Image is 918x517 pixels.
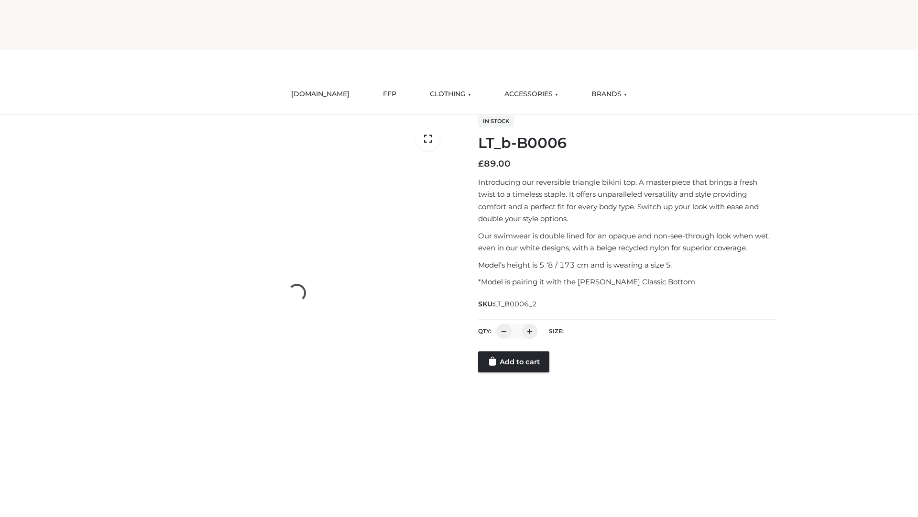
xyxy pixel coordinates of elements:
span: £ [478,158,484,169]
h1: LT_b-B0006 [478,135,776,152]
span: SKU: [478,298,538,310]
p: Model’s height is 5 ‘8 / 173 cm and is wearing a size S. [478,259,776,271]
span: In stock [478,115,514,127]
p: *Model is pairing it with the [PERSON_NAME] Classic Bottom [478,276,776,288]
a: BRANDS [584,84,634,105]
a: CLOTHING [423,84,478,105]
p: Introducing our reversible triangle bikini top. A masterpiece that brings a fresh twist to a time... [478,176,776,225]
label: QTY: [478,327,492,335]
p: Our swimwear is double lined for an opaque and non-see-through look when wet, even in our white d... [478,230,776,254]
a: FFP [376,84,404,105]
a: ACCESSORIES [497,84,565,105]
a: [DOMAIN_NAME] [284,84,357,105]
label: Size: [549,327,564,335]
a: Add to cart [478,351,549,372]
bdi: 89.00 [478,158,511,169]
span: LT_B0006_2 [494,300,537,308]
